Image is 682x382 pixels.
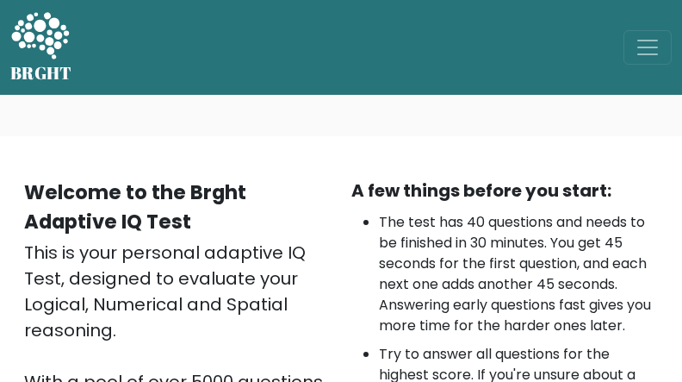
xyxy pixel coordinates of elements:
a: BRGHT [10,7,72,88]
h5: BRGHT [10,63,72,84]
li: The test has 40 questions and needs to be finished in 30 minutes. You get 45 seconds for the firs... [379,212,658,336]
div: A few things before you start: [351,178,658,204]
button: Toggle navigation [623,30,672,65]
b: Welcome to the Brght Adaptive IQ Test [24,178,246,235]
